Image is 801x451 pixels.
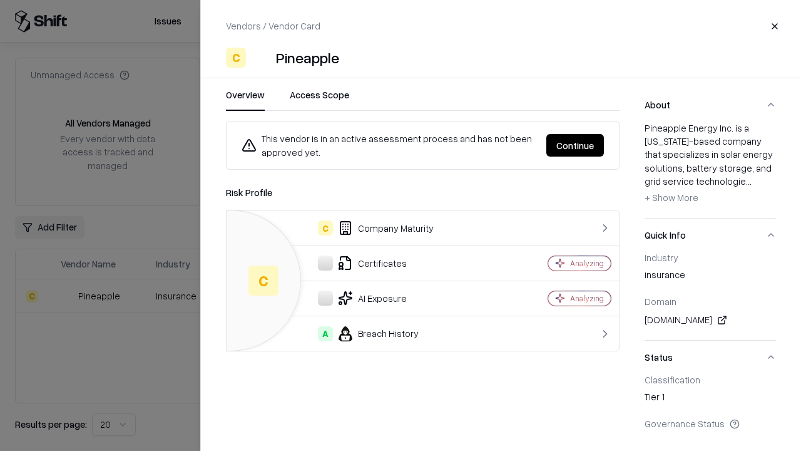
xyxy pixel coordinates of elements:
div: Pineapple [276,48,339,68]
div: Company Maturity [237,220,504,236]
div: [DOMAIN_NAME] [645,313,776,328]
div: C [226,48,246,68]
div: C [248,266,278,296]
button: + Show More [645,188,698,208]
div: Certificates [237,256,504,271]
button: Overview [226,88,265,111]
button: Continue [546,134,604,157]
div: Analyzing [570,293,604,304]
div: A [318,326,333,341]
div: Industry [645,252,776,263]
div: Analyzing [570,258,604,269]
div: insurance [645,268,776,286]
div: Breach History [237,326,504,341]
p: Vendors / Vendor Card [226,19,320,33]
button: About [645,88,776,122]
div: Risk Profile [226,185,620,200]
div: About [645,122,776,218]
div: This vendor is in an active assessment process and has not been approved yet. [242,132,536,159]
span: + Show More [645,192,698,203]
div: Governance Status [645,418,776,429]
img: Pineapple [251,48,271,68]
div: AI Exposure [237,291,504,306]
div: Tier 1 [645,390,776,408]
button: Quick Info [645,219,776,252]
div: Quick Info [645,252,776,340]
button: Status [645,341,776,374]
div: C [318,220,333,236]
div: Domain [645,296,776,307]
div: Pineapple Energy Inc. is a [US_STATE]-based company that specializes in solar energy solutions, b... [645,122,776,208]
div: Classification [645,374,776,385]
span: ... [746,175,752,187]
button: Access Scope [290,88,349,111]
